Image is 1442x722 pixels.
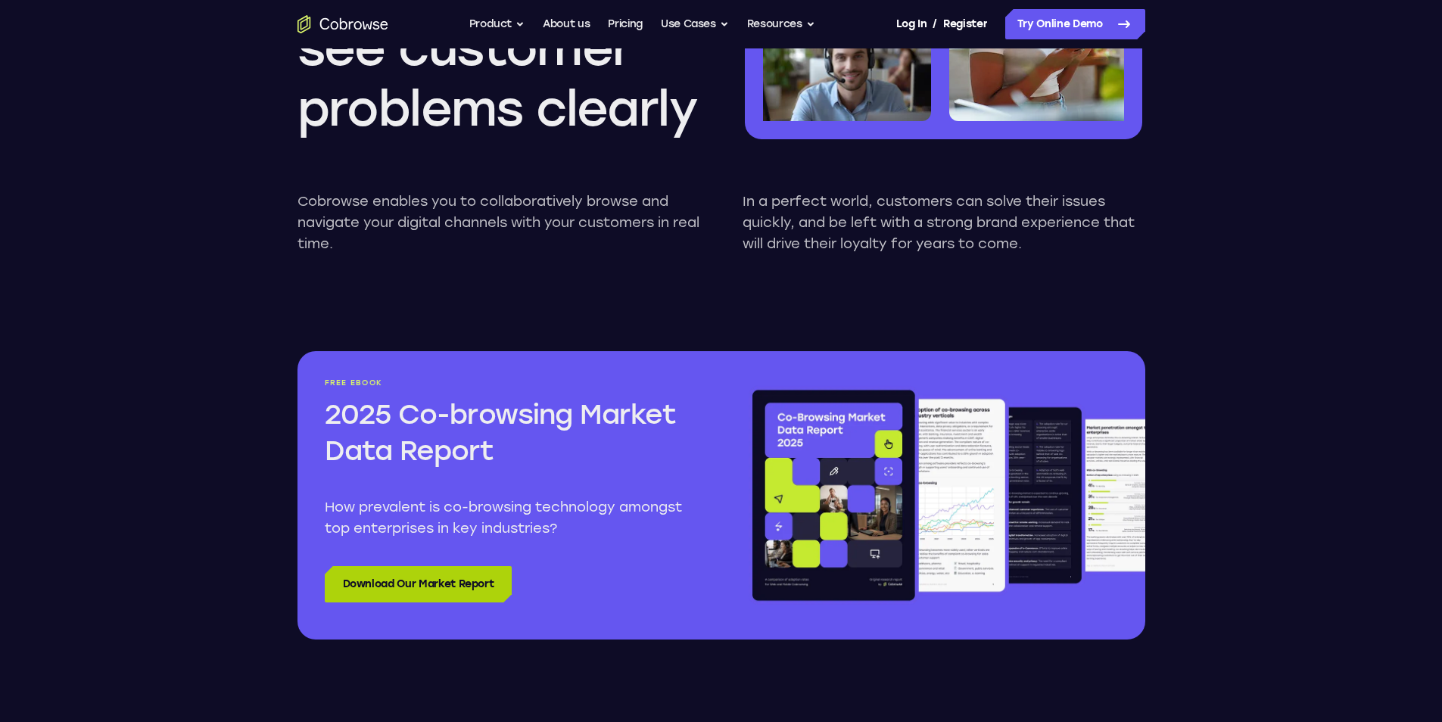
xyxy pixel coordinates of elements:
a: Register [943,9,987,39]
p: Free ebook [325,378,694,387]
button: Use Cases [661,9,729,39]
a: Go to the home page [297,15,388,33]
button: Resources [747,9,815,39]
img: Co-browsing market overview report book pages [749,378,1145,612]
a: Try Online Demo [1005,9,1145,39]
span: / [933,15,937,33]
a: Download Our Market Report [325,566,512,602]
button: Product [469,9,525,39]
img: An agent wearing a headset [763,26,931,121]
p: How prevalent is co-browsing technology amongst top enterprises in key industries? [325,496,694,539]
h2: 2025 Co-browsing Market Data Report [325,397,694,469]
a: Pricing [608,9,643,39]
a: Log In [896,9,927,39]
p: In a perfect world, customers can solve their issues quickly, and be left with a strong brand exp... [743,191,1145,254]
p: Cobrowse enables you to collaboratively browse and navigate your digital channels with your custo... [297,191,700,254]
a: About us [543,9,590,39]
